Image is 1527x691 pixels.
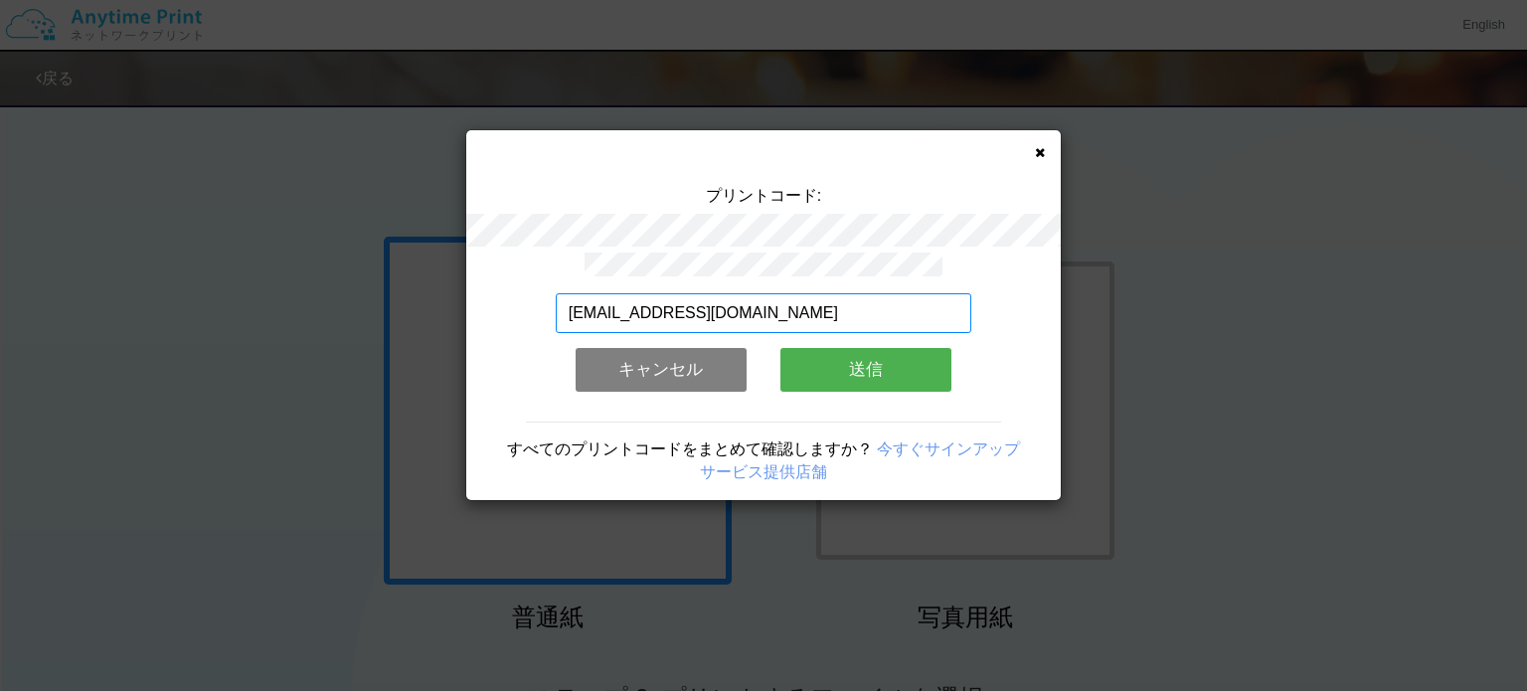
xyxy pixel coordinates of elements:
[877,440,1020,457] a: 今すぐサインアップ
[556,293,972,333] input: メールアドレス
[576,348,747,392] button: キャンセル
[706,187,821,204] span: プリントコード:
[700,463,827,480] a: サービス提供店舗
[507,440,873,457] span: すべてのプリントコードをまとめて確認しますか？
[780,348,951,392] button: 送信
